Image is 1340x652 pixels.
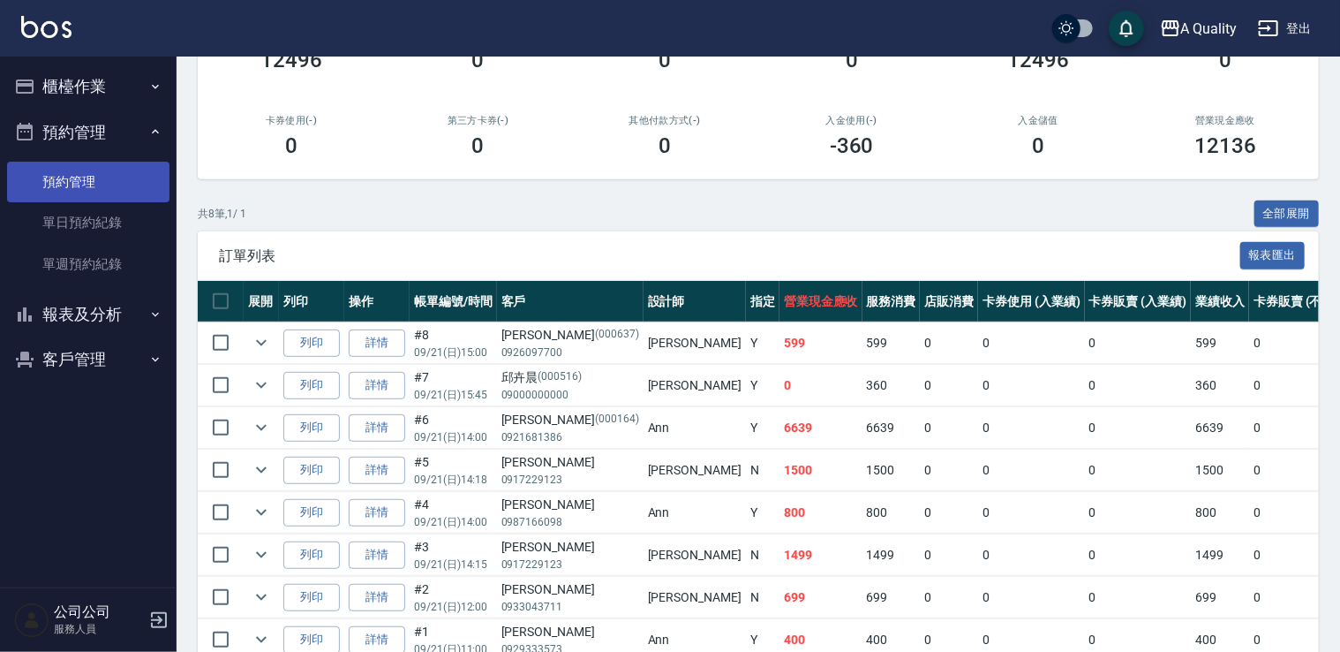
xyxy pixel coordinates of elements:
[248,457,275,483] button: expand row
[410,322,497,364] td: #8
[644,534,746,576] td: [PERSON_NAME]
[1191,365,1249,406] td: 360
[920,365,978,406] td: 0
[1191,450,1249,491] td: 1500
[406,115,551,126] h2: 第三方卡券(-)
[1254,201,1320,228] button: 全部展開
[659,48,671,72] h3: 0
[978,407,1085,449] td: 0
[659,133,671,158] h3: 0
[414,472,493,488] p: 09/21 (日) 14:18
[472,133,485,158] h3: 0
[644,281,746,322] th: 設計師
[862,492,921,534] td: 800
[501,580,639,599] div: [PERSON_NAME]
[978,322,1085,364] td: 0
[501,345,639,360] p: 0926097700
[410,577,497,618] td: #2
[501,368,639,387] div: 邱卉晨
[501,496,639,514] div: [PERSON_NAME]
[862,450,921,491] td: 1500
[248,584,275,610] button: expand row
[1191,407,1249,449] td: 6639
[978,365,1085,406] td: 0
[285,133,297,158] h3: 0
[349,414,405,442] a: 詳情
[260,48,322,72] h3: 12496
[283,542,340,569] button: 列印
[7,244,169,284] a: 單週預約紀錄
[746,534,779,576] td: N
[595,326,639,345] p: (000637)
[779,281,862,322] th: 營業現金應收
[830,133,874,158] h3: -360
[862,281,921,322] th: 服務消費
[978,534,1085,576] td: 0
[644,365,746,406] td: [PERSON_NAME]
[779,365,862,406] td: 0
[501,623,639,641] div: [PERSON_NAME]
[1085,492,1192,534] td: 0
[414,514,493,530] p: 09/21 (日) 14:00
[1181,18,1238,40] div: A Quality
[349,499,405,527] a: 詳情
[54,621,144,637] p: 服務人員
[410,450,497,491] td: #5
[1191,534,1249,576] td: 1499
[283,330,340,357] button: 列印
[779,492,862,534] td: 800
[198,206,246,222] p: 共 8 筆, 1 / 1
[1085,365,1192,406] td: 0
[1240,246,1306,263] a: 報表匯出
[7,162,169,202] a: 預約管理
[1219,48,1231,72] h3: 0
[497,281,644,322] th: 客戶
[501,472,639,488] p: 0917229123
[501,429,639,445] p: 0921681386
[978,450,1085,491] td: 0
[248,330,275,356] button: expand row
[1085,577,1192,618] td: 0
[862,534,921,576] td: 1499
[1085,534,1192,576] td: 0
[501,538,639,557] div: [PERSON_NAME]
[54,603,144,621] h5: 公司公司
[283,414,340,442] button: 列印
[779,534,862,576] td: 1499
[920,407,978,449] td: 0
[920,322,978,364] td: 0
[920,281,978,322] th: 店販消費
[862,577,921,618] td: 699
[1194,133,1256,158] h3: 12136
[1085,407,1192,449] td: 0
[644,450,746,491] td: [PERSON_NAME]
[1085,450,1192,491] td: 0
[501,326,639,345] div: [PERSON_NAME]
[414,345,493,360] p: 09/21 (日) 15:00
[978,577,1085,618] td: 0
[862,407,921,449] td: 6639
[1240,242,1306,269] button: 報表匯出
[283,457,340,484] button: 列印
[1191,492,1249,534] td: 800
[344,281,410,322] th: 操作
[14,603,49,638] img: Person
[7,64,169,110] button: 櫃檯作業
[592,115,737,126] h2: 其他付款方式(-)
[779,450,862,491] td: 1500
[349,457,405,484] a: 詳情
[978,492,1085,534] td: 0
[644,577,746,618] td: [PERSON_NAME]
[920,577,978,618] td: 0
[746,450,779,491] td: N
[410,534,497,576] td: #3
[779,577,862,618] td: 699
[967,115,1111,126] h2: 入金儲值
[279,281,344,322] th: 列印
[1153,11,1245,47] button: A Quality
[248,542,275,568] button: expand row
[349,330,405,357] a: 詳情
[779,407,862,449] td: 6639
[920,492,978,534] td: 0
[978,281,1085,322] th: 卡券使用 (入業績)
